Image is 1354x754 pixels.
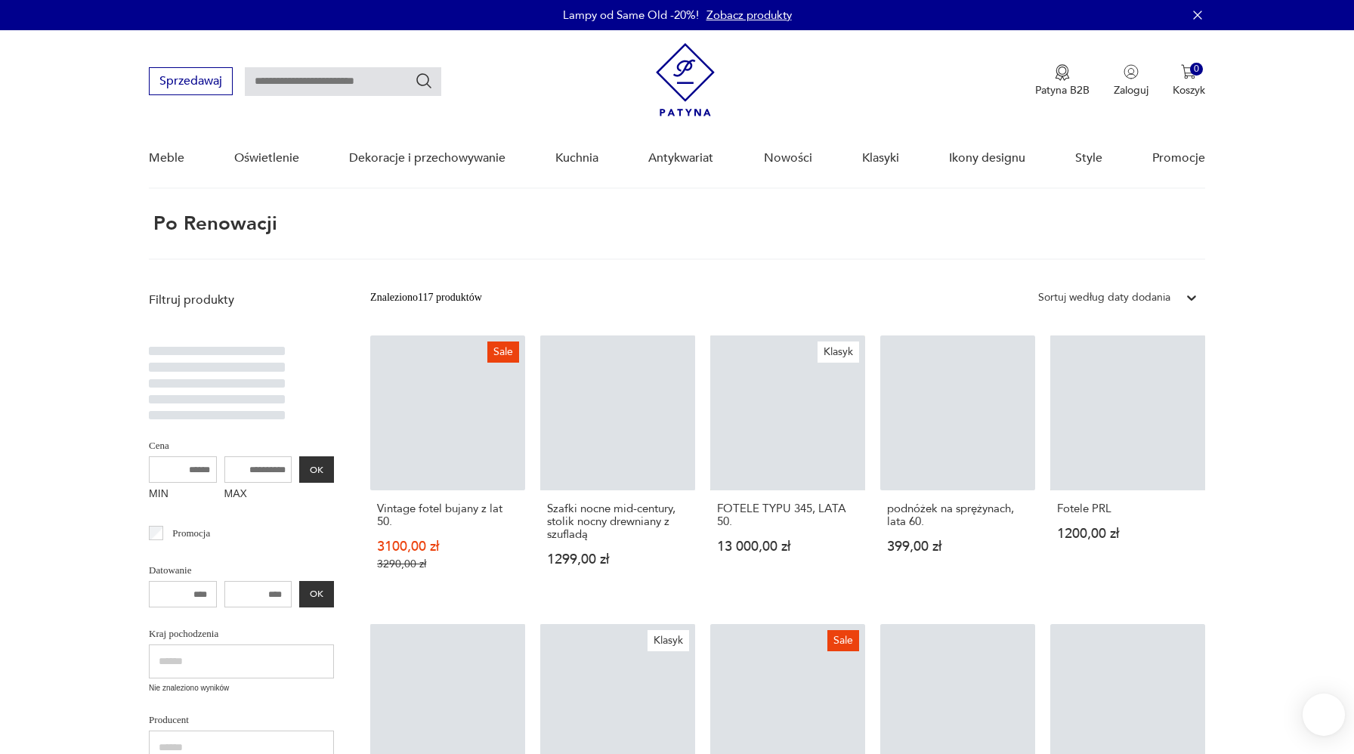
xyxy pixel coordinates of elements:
[656,43,715,116] img: Patyna - sklep z meblami i dekoracjami vintage
[887,540,1028,553] p: 399,00 zł
[1057,527,1198,540] p: 1200,00 zł
[717,502,858,528] h3: FOTELE TYPU 345, LATA 50.
[764,129,812,187] a: Nowości
[149,682,334,694] p: Nie znaleziono wyników
[172,525,210,542] p: Promocja
[706,8,792,23] a: Zobacz produkty
[149,292,334,308] p: Filtruj produkty
[1124,64,1139,79] img: Ikonka użytkownika
[149,712,334,728] p: Producent
[717,540,858,553] p: 13 000,00 zł
[1114,64,1148,97] button: Zaloguj
[880,335,1035,600] a: podnóżek na sprężynach, lata 60.podnóżek na sprężynach, lata 60.399,00 zł
[1075,129,1102,187] a: Style
[149,562,334,579] p: Datowanie
[1173,83,1205,97] p: Koszyk
[547,553,688,566] p: 1299,00 zł
[224,483,292,507] label: MAX
[299,456,334,483] button: OK
[1035,64,1090,97] button: Patyna B2B
[1173,64,1205,97] button: 0Koszyk
[149,213,277,234] h1: po renowacji
[149,67,233,95] button: Sprzedawaj
[1055,64,1070,81] img: Ikona medalu
[555,129,598,187] a: Kuchnia
[1190,63,1203,76] div: 0
[234,129,299,187] a: Oświetlenie
[1035,83,1090,97] p: Patyna B2B
[377,502,518,528] h3: Vintage fotel bujany z lat 50.
[370,335,525,600] a: SaleVintage fotel bujany z lat 50.Vintage fotel bujany z lat 50.3100,00 zł3290,00 zł
[149,129,184,187] a: Meble
[887,502,1028,528] h3: podnóżek na sprężynach, lata 60.
[1114,83,1148,97] p: Zaloguj
[149,77,233,88] a: Sprzedawaj
[1057,502,1198,515] h3: Fotele PRL
[1035,64,1090,97] a: Ikona medaluPatyna B2B
[349,129,505,187] a: Dekoracje i przechowywanie
[377,540,518,553] p: 3100,00 zł
[299,581,334,607] button: OK
[648,129,713,187] a: Antykwariat
[1152,129,1205,187] a: Promocje
[949,129,1025,187] a: Ikony designu
[1181,64,1196,79] img: Ikona koszyka
[377,558,518,570] p: 3290,00 zł
[540,335,695,600] a: Szafki nocne mid-century, stolik nocny drewniany z szufladąSzafki nocne mid-century, stolik nocny...
[1038,289,1170,306] div: Sortuj według daty dodania
[415,72,433,90] button: Szukaj
[1050,335,1205,600] a: Fotele PRLFotele PRL1200,00 zł
[149,626,334,642] p: Kraj pochodzenia
[547,502,688,541] h3: Szafki nocne mid-century, stolik nocny drewniany z szufladą
[862,129,899,187] a: Klasyki
[563,8,699,23] p: Lampy od Same Old -20%!
[149,483,217,507] label: MIN
[1303,694,1345,736] iframe: Smartsupp widget button
[370,289,482,306] div: Znaleziono 117 produktów
[149,437,334,454] p: Cena
[710,335,865,600] a: KlasykFOTELE TYPU 345, LATA 50.FOTELE TYPU 345, LATA 50.13 000,00 zł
